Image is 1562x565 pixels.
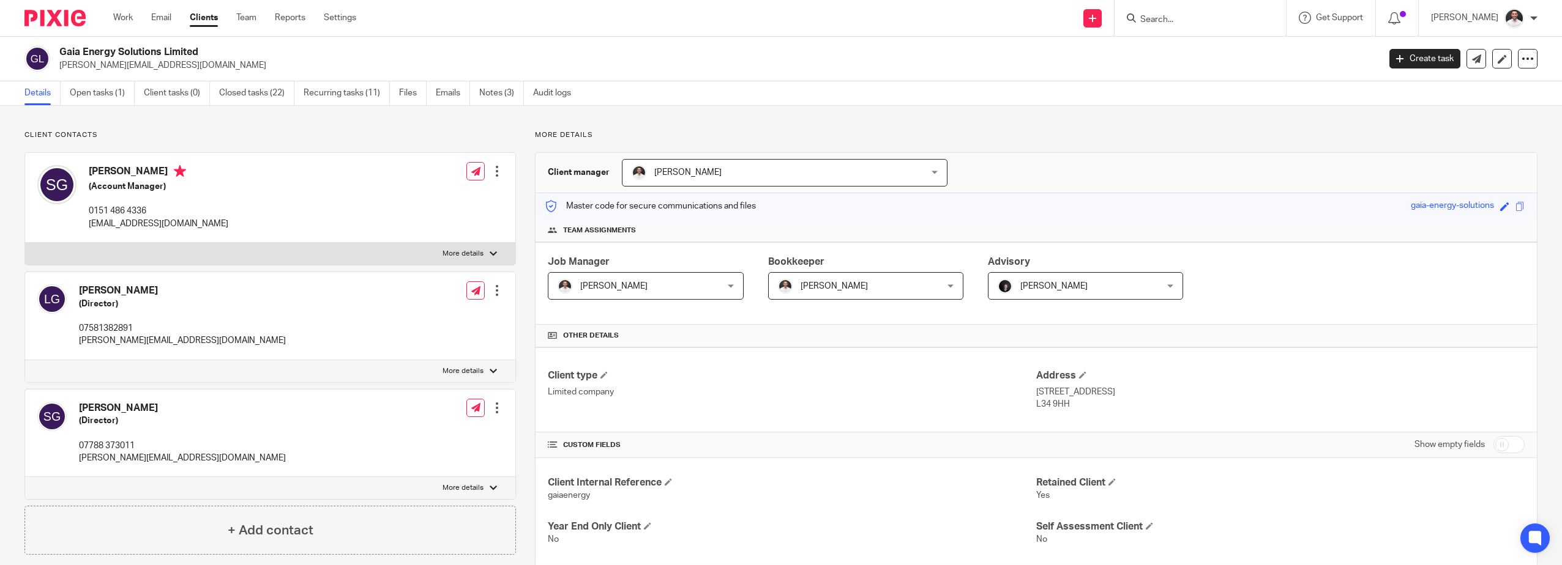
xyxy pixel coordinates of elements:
[1411,199,1494,213] div: gaia-energy-solutions
[79,284,286,297] h4: [PERSON_NAME]
[1036,386,1525,398] p: [STREET_ADDRESS]
[1139,15,1249,26] input: Search
[113,12,133,24] a: Work
[548,491,590,500] span: gaiaenergy
[580,282,648,290] span: [PERSON_NAME]
[37,284,67,314] img: svg%3E
[144,81,210,105] a: Client tasks (0)
[1414,438,1485,451] label: Show empty fields
[545,200,756,212] p: Master code for secure communications and files
[24,81,61,105] a: Details
[443,483,484,493] p: More details
[37,402,67,431] img: svg%3E
[548,386,1036,398] p: Limited company
[89,205,228,217] p: 0151 486 4336
[1431,12,1498,24] p: [PERSON_NAME]
[324,12,356,24] a: Settings
[1036,491,1050,500] span: Yes
[1504,9,1524,28] img: dom%20slack.jpg
[436,81,470,105] a: Emails
[304,81,390,105] a: Recurring tasks (11)
[988,257,1030,267] span: Advisory
[24,130,516,140] p: Client contacts
[79,334,286,347] p: [PERSON_NAME][EMAIL_ADDRESS][DOMAIN_NAME]
[190,12,218,24] a: Clients
[535,130,1538,140] p: More details
[275,12,305,24] a: Reports
[443,366,484,376] p: More details
[59,59,1371,72] p: [PERSON_NAME][EMAIL_ADDRESS][DOMAIN_NAME]
[548,535,559,544] span: No
[1036,535,1047,544] span: No
[479,81,524,105] a: Notes (3)
[89,165,228,180] h4: [PERSON_NAME]
[1036,398,1525,410] p: L34 9HH
[801,282,868,290] span: [PERSON_NAME]
[79,440,286,452] p: 07788 373011
[79,402,286,415] h4: [PERSON_NAME]
[533,81,580,105] a: Audit logs
[79,415,286,427] h5: (Director)
[37,165,77,204] img: svg%3E
[548,166,610,179] h3: Client manager
[548,440,1036,450] h4: CUSTOM FIELDS
[998,279,1012,294] img: 455A2509.jpg
[563,226,636,235] span: Team assignments
[548,257,610,267] span: Job Manager
[1316,13,1363,22] span: Get Support
[89,180,228,193] h5: (Account Manager)
[219,81,294,105] a: Closed tasks (22)
[548,520,1036,533] h4: Year End Only Client
[1036,369,1525,382] h4: Address
[151,12,171,24] a: Email
[443,249,484,259] p: More details
[654,168,722,177] span: [PERSON_NAME]
[79,298,286,310] h5: (Director)
[79,452,286,464] p: [PERSON_NAME][EMAIL_ADDRESS][DOMAIN_NAME]
[558,279,572,294] img: dom%20slack.jpg
[59,46,1108,59] h2: Gaia Energy Solutions Limited
[548,369,1036,382] h4: Client type
[79,322,286,334] p: 07581382891
[89,218,228,230] p: [EMAIL_ADDRESS][DOMAIN_NAME]
[1020,282,1088,290] span: [PERSON_NAME]
[563,331,619,341] span: Other details
[632,165,646,180] img: dom%20slack.jpg
[548,476,1036,489] h4: Client Internal Reference
[778,279,793,294] img: dom%20slack.jpg
[399,81,427,105] a: Files
[1389,49,1460,68] a: Create task
[228,521,313,540] h4: + Add contact
[24,10,86,26] img: Pixie
[24,46,50,72] img: svg%3E
[768,257,824,267] span: Bookkeeper
[1036,520,1525,533] h4: Self Assessment Client
[70,81,135,105] a: Open tasks (1)
[174,165,186,177] i: Primary
[1036,476,1525,489] h4: Retained Client
[236,12,256,24] a: Team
